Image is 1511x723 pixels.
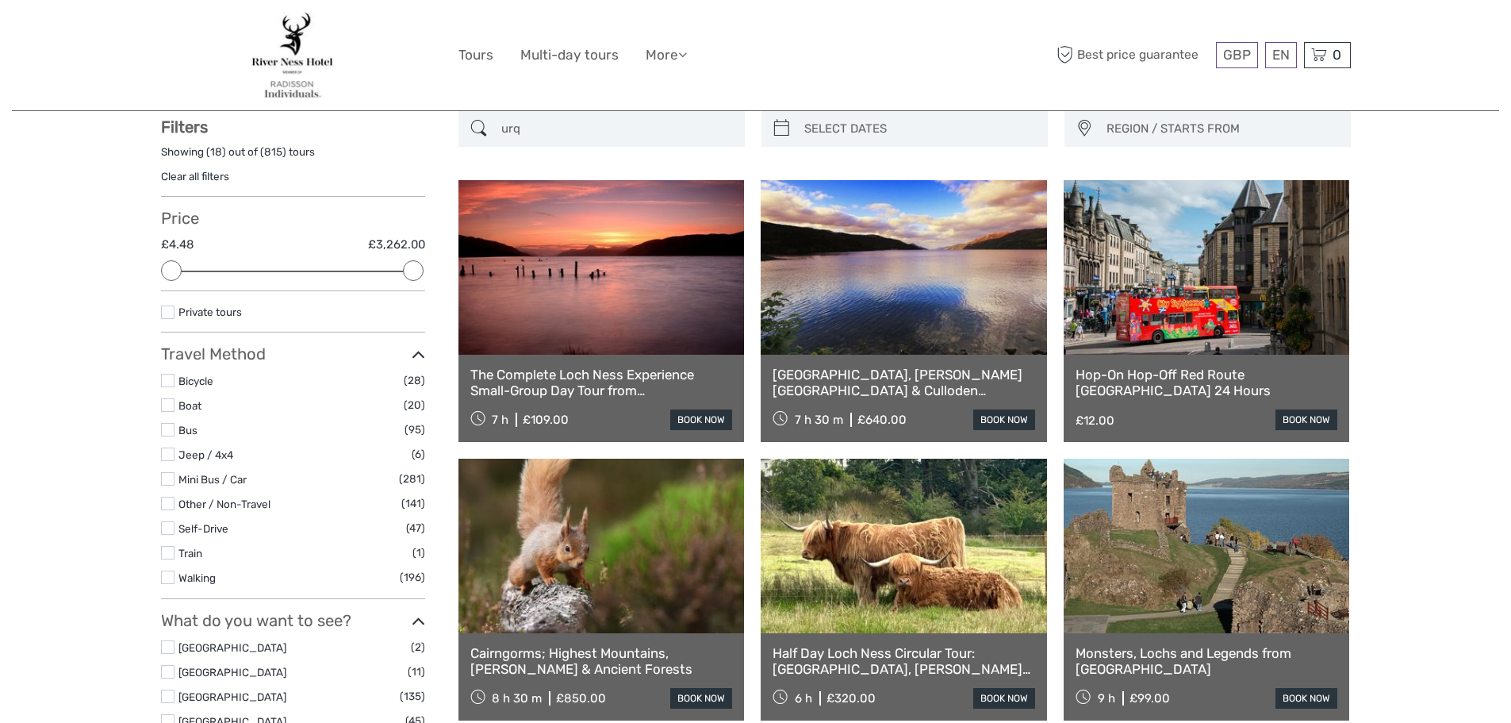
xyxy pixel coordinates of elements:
a: Walking [178,571,216,584]
div: £850.00 [556,691,606,706]
span: 0 [1330,47,1344,63]
strong: Filters [161,117,208,137]
div: £12.00 [1076,413,1114,428]
button: Open LiveChat chat widget [182,25,201,44]
div: EN [1265,42,1297,68]
span: 7 h [492,413,508,427]
span: 6 h [795,691,812,706]
a: Half Day Loch Ness Circular Tour: [GEOGRAPHIC_DATA], [PERSON_NAME][GEOGRAPHIC_DATA], [GEOGRAPHIC_... [773,645,1035,678]
a: Other / Non-Travel [178,498,270,510]
input: SEARCH [495,115,737,143]
div: £99.00 [1129,691,1170,706]
h3: What do you want to see? [161,611,425,630]
a: Monsters, Lochs and Legends from [GEOGRAPHIC_DATA] [1076,645,1338,678]
input: SELECT DATES [798,115,1040,143]
a: Boat [178,399,201,412]
span: (141) [401,494,425,513]
a: Cairngorms; Highest Mountains, [PERSON_NAME] & Ancient Forests [470,645,733,678]
img: 3291-065ce774-2bb8-4d36-ac00-65f65a84ed2e_logo_big.jpg [251,12,334,98]
h3: Price [161,209,425,228]
span: 9 h [1098,691,1115,706]
a: Train [178,547,202,560]
div: £320.00 [826,691,876,706]
a: Multi-day tours [520,44,619,67]
h3: Travel Method [161,344,425,363]
a: Bicycle [178,375,213,387]
a: Tours [458,44,493,67]
a: Mini Bus / Car [178,473,247,486]
span: (135) [400,687,425,706]
a: More [646,44,687,67]
span: (11) [408,663,425,681]
a: Self-Drive [178,522,228,535]
a: book now [670,688,732,709]
a: book now [670,410,732,430]
a: Bus [178,424,198,436]
a: Jeep / 4x4 [178,448,233,461]
span: (20) [404,396,425,414]
a: [GEOGRAPHIC_DATA] [178,641,286,654]
span: (6) [412,445,425,463]
span: (2) [411,638,425,656]
span: GBP [1223,47,1251,63]
a: book now [973,688,1035,709]
a: [GEOGRAPHIC_DATA] [178,666,286,679]
span: (28) [404,371,425,390]
span: (281) [399,470,425,488]
span: 7 h 30 m [795,413,843,427]
a: Clear all filters [161,170,229,183]
a: [GEOGRAPHIC_DATA], [PERSON_NAME][GEOGRAPHIC_DATA] & Culloden Battlefield [773,367,1035,399]
label: £4.48 [161,237,194,253]
label: 815 [264,144,282,160]
a: book now [973,410,1035,430]
div: £109.00 [523,413,569,427]
a: Hop-On Hop-Off Red Route [GEOGRAPHIC_DATA] 24 Hours [1076,367,1338,399]
span: Best price guarantee [1053,42,1212,68]
a: book now [1275,410,1337,430]
div: Showing ( ) out of ( ) tours [161,144,425,169]
button: REGION / STARTS FROM [1099,116,1343,142]
label: 18 [210,144,222,160]
span: (47) [406,519,425,537]
a: The Complete Loch Ness Experience Small-Group Day Tour from [GEOGRAPHIC_DATA] [470,367,733,399]
label: £3,262.00 [368,237,425,253]
span: 8 h 30 m [492,691,542,706]
p: We're away right now. Please check back later! [22,28,179,40]
a: [GEOGRAPHIC_DATA] [178,690,286,703]
div: £640.00 [857,413,907,427]
span: (1) [412,544,425,562]
span: (95) [405,421,425,439]
a: Private tours [178,306,242,318]
a: book now [1275,688,1337,709]
span: (196) [400,568,425,586]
